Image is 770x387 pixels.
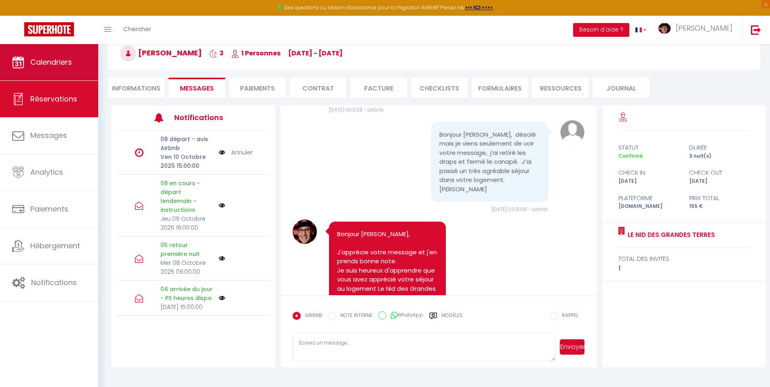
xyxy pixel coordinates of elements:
p: 04 arrivée du jour - PS heures dispo [160,285,213,302]
div: Prix total [684,193,755,203]
li: CHECKLISTS [411,78,468,97]
div: total des invités [618,254,749,264]
span: [PERSON_NAME] [676,23,732,33]
p: [DATE] 15:00:00 [160,302,213,311]
a: ... [PERSON_NAME] [652,16,743,44]
span: [PERSON_NAME] [120,48,202,58]
li: Facture [350,78,407,97]
a: Annuler [231,148,253,157]
li: Contrat [290,78,346,97]
img: logout [751,25,761,35]
span: Calendriers [30,57,72,67]
span: [DATE] 19:01:08 - airbnb [329,106,384,113]
span: Paiements [30,204,68,214]
p: 08 en cours - départ lendemain - instructions [160,179,213,214]
div: check out [684,168,755,178]
div: Plateforme [613,193,684,203]
img: ... [658,23,671,34]
div: 1 [618,264,749,273]
pre: Bonjour [PERSON_NAME], J'apprécie votre message et j'en prends bonne note. Je suis heureux d'appr... [337,230,438,385]
li: FORMULAIRES [472,78,528,97]
li: Ressources [532,78,589,97]
div: [DOMAIN_NAME] [613,203,684,210]
span: 3 [209,49,224,58]
img: Super Booking [24,22,74,36]
span: Confirmé [618,152,643,159]
p: 09 départ - avis Airbnb [160,135,213,152]
img: NO IMAGE [219,148,225,157]
h3: Notifications [174,108,238,127]
img: NO IMAGE [219,255,225,262]
div: check in [613,168,684,178]
label: WhatsApp [386,311,423,320]
div: [DATE] [613,178,684,185]
div: 155 € [684,203,755,210]
p: Ven 10 Octobre 2025 15:00:00 [160,152,213,170]
span: [DATE] 09:31:58 - airbnb [492,206,548,213]
p: 04 arrivée du jour - envoi codes d'accès [160,320,213,347]
li: Paiements [229,78,286,97]
li: Informations [108,78,165,97]
span: Messages [180,84,214,93]
span: Messages [30,130,67,140]
img: NO IMAGE [219,202,225,209]
p: Jeu 09 Octobre 2025 19:00:00 [160,214,213,232]
label: AIRBNB [301,312,322,321]
li: Journal [593,78,650,97]
span: 1 Personnes [231,49,281,58]
div: statut [613,143,684,152]
a: Chercher [117,16,157,44]
label: NOTE INTERNE [336,312,372,321]
span: [DATE] - [DATE] [288,49,343,58]
img: avatar.png [560,120,584,144]
div: 3 nuit(s) [684,152,755,160]
a: Le Nid des Grandes Terres [625,230,715,240]
p: Mer 08 Octobre 2025 09:00:00 [160,258,213,276]
button: Besoin d'aide ? [573,23,629,37]
span: Hébergement [30,241,80,251]
div: durée [684,143,755,152]
span: Réservations [30,94,77,104]
span: Notifications [31,277,77,288]
img: 17024677876402.jpg [293,220,317,244]
label: RAPPEL [558,312,578,321]
p: 05 retour première nuit [160,241,213,258]
a: >>> ICI <<<< [465,4,493,11]
pre: Bonjour [PERSON_NAME], désolé mais je viens seulement de voir votre message, j’ai retiré les drap... [439,130,540,194]
label: Modèles [441,312,463,326]
button: Envoyer [560,339,584,355]
div: [DATE] [684,178,755,185]
span: Chercher [123,25,151,33]
span: Analytics [30,167,63,177]
img: NO IMAGE [219,295,225,301]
